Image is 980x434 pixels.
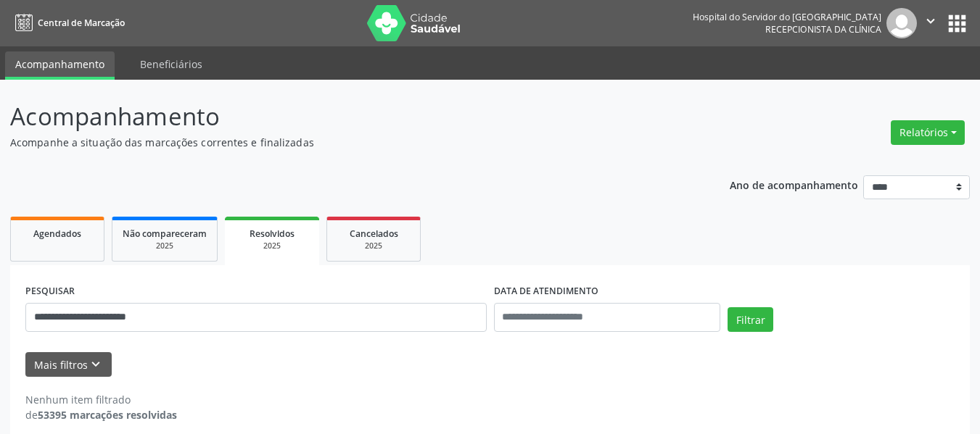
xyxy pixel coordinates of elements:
[886,8,917,38] img: img
[25,352,112,377] button: Mais filtroskeyboard_arrow_down
[25,407,177,422] div: de
[494,280,598,303] label: DATA DE ATENDIMENTO
[38,408,177,422] strong: 53395 marcações resolvidas
[730,175,858,193] p: Ano de acompanhamento
[350,228,398,240] span: Cancelados
[5,51,115,80] a: Acompanhamento
[10,11,125,35] a: Central de Marcação
[923,13,939,29] i: 
[693,11,881,23] div: Hospital do Servidor do [GEOGRAPHIC_DATA]
[10,99,682,135] p: Acompanhamento
[25,280,75,303] label: PESQUISAR
[337,241,410,251] div: 2025
[38,17,125,29] span: Central de Marcação
[235,241,309,251] div: 2025
[944,11,970,36] button: apps
[130,51,213,77] a: Beneficiários
[25,392,177,407] div: Nenhum item filtrado
[765,23,881,36] span: Recepcionista da clínica
[33,228,81,240] span: Agendados
[123,241,207,251] div: 2025
[123,228,207,240] span: Não compareceram
[917,8,944,38] button: 
[10,135,682,150] p: Acompanhe a situação das marcações correntes e finalizadas
[728,307,773,332] button: Filtrar
[891,120,965,145] button: Relatórios
[88,356,104,372] i: keyboard_arrow_down
[250,228,295,240] span: Resolvidos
